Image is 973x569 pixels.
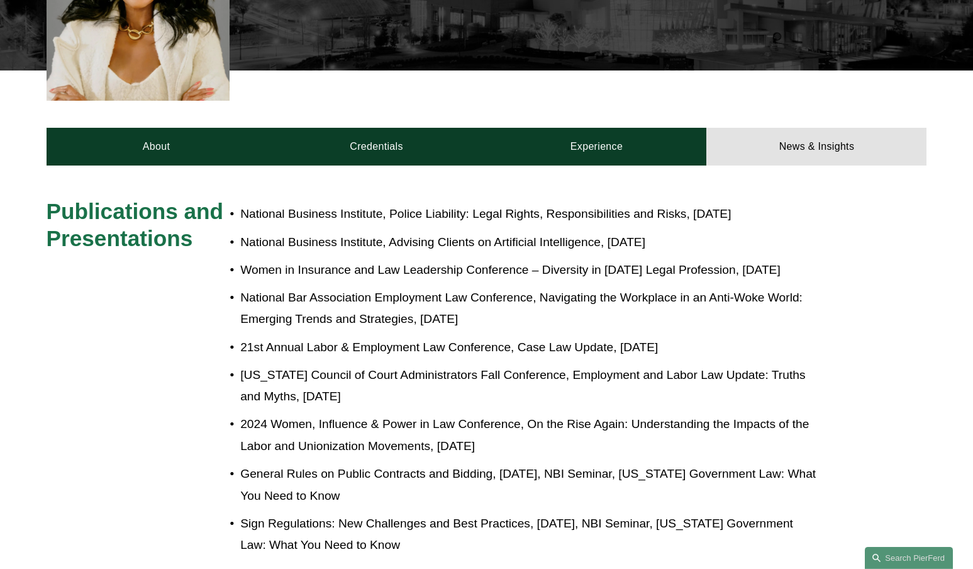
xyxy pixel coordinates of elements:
p: 2024 Women, Influence & Power in Law Conference, On the Rise Again: Understanding the Impacts of ... [240,414,816,457]
p: 21st Annual Labor & Employment Law Conference, Case Law Update, [DATE] [240,337,816,359]
p: National Bar Association Employment Law Conference, Navigating the Workplace in an Anti-Woke Worl... [240,287,816,330]
p: Sign Regulations: New Challenges and Best Practices, [DATE], NBI Seminar, [US_STATE] Government L... [240,513,816,556]
a: Credentials [267,128,487,166]
a: Experience [487,128,707,166]
p: National Business Institute, Advising Clients on Artificial Intelligence, [DATE] [240,232,816,254]
p: National Business Institute, Police Liability: Legal Rights, Responsibilities and Risks, [DATE] [240,203,816,225]
p: [US_STATE] Council of Court Administrators Fall Conference, Employment and Labor Law Update: Trut... [240,364,816,408]
p: Women in Insurance and Law Leadership Conference – Diversity in [DATE] Legal Profession, [DATE] [240,259,816,281]
p: General Rules on Public Contracts and Bidding, [DATE], NBI Seminar, [US_STATE] Government Law: Wh... [240,463,816,507]
span: Publications and Presentations [47,199,230,251]
a: News & Insights [706,128,926,166]
a: Search this site [865,547,953,569]
a: About [47,128,267,166]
